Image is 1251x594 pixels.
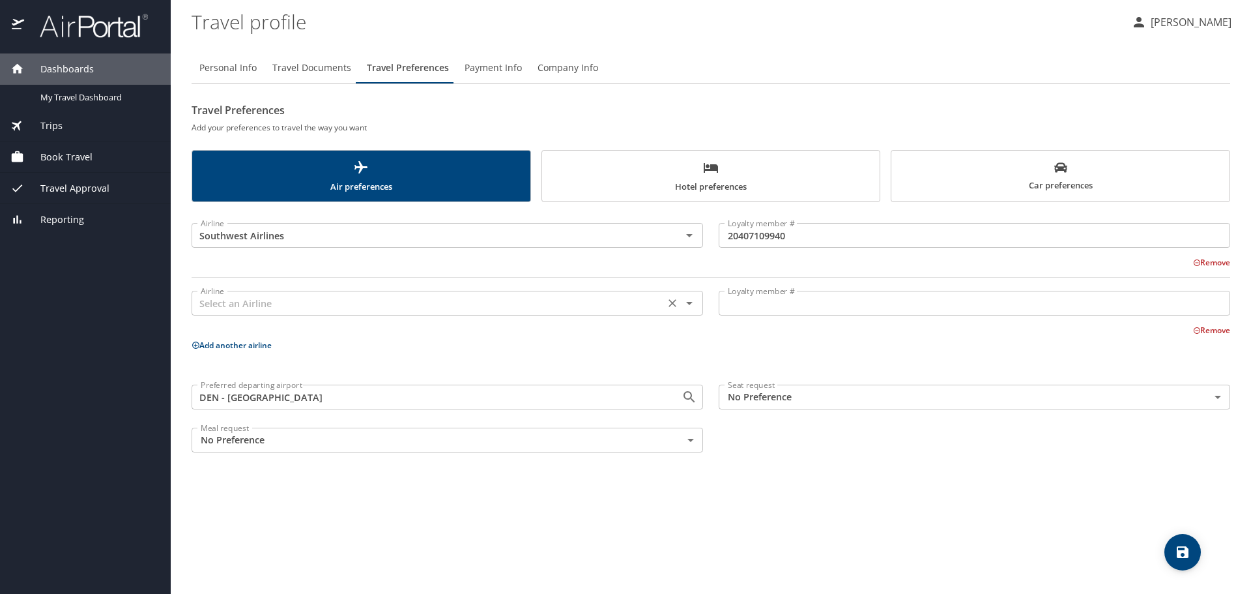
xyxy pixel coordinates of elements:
[192,428,703,453] div: No Preference
[680,294,698,312] button: Open
[192,340,272,351] button: Add another airline
[199,60,257,76] span: Personal Info
[195,389,661,406] input: Search for and select an airport
[899,161,1222,193] span: Car preferences
[25,13,148,38] img: airportal-logo.png
[1126,10,1237,34] button: [PERSON_NAME]
[1193,257,1230,268] button: Remove
[24,119,63,133] span: Trips
[192,150,1230,202] div: scrollable force tabs example
[192,121,1230,134] h6: Add your preferences to travel the way you want
[680,388,698,406] button: Open
[192,1,1121,42] h1: Travel profile
[663,294,682,312] button: Clear
[24,213,84,227] span: Reporting
[272,60,351,76] span: Travel Documents
[192,52,1230,83] div: Profile
[200,160,523,194] span: Air preferences
[12,13,25,38] img: icon-airportal.png
[24,62,94,76] span: Dashboards
[24,181,109,196] span: Travel Approval
[195,227,661,244] input: Select an Airline
[195,295,661,312] input: Select an Airline
[40,91,155,104] span: My Travel Dashboard
[1147,14,1231,30] p: [PERSON_NAME]
[192,100,1230,121] h2: Travel Preferences
[550,160,872,194] span: Hotel preferences
[538,60,598,76] span: Company Info
[465,60,522,76] span: Payment Info
[719,385,1230,409] div: No Preference
[367,60,449,76] span: Travel Preferences
[24,150,93,164] span: Book Travel
[1164,534,1201,571] button: save
[680,226,698,245] button: Open
[1193,325,1230,336] button: Remove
